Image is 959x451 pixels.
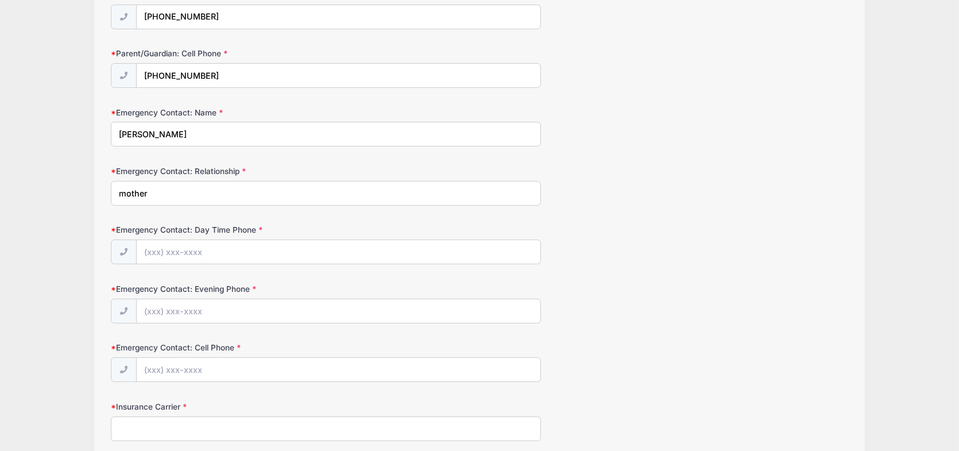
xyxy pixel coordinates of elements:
input: (xxx) xxx-xxxx [136,63,541,88]
label: Emergency Contact: Day Time Phone [111,224,357,236]
input: (xxx) xxx-xxxx [136,5,541,29]
input: (xxx) xxx-xxxx [136,240,541,264]
label: Emergency Contact: Cell Phone [111,342,357,353]
label: Emergency Contact: Evening Phone [111,283,357,295]
input: (xxx) xxx-xxxx [136,357,541,382]
label: Emergency Contact: Relationship [111,165,357,177]
label: Parent/Guardian: Cell Phone [111,48,357,59]
label: Insurance Carrier [111,401,357,413]
label: Emergency Contact: Name [111,107,357,118]
input: (xxx) xxx-xxxx [136,299,541,323]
